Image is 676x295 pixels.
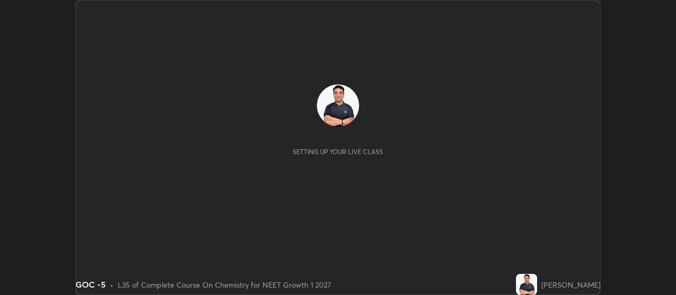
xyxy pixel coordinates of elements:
img: cdd11cb0ff7c41cdbf678b0cfeb7474b.jpg [516,274,537,295]
div: [PERSON_NAME] [541,279,600,290]
div: Setting up your live class [293,148,383,156]
img: cdd11cb0ff7c41cdbf678b0cfeb7474b.jpg [317,84,359,127]
div: GOC -5 [76,278,106,291]
div: L35 of Complete Course On Chemistry for NEET Growth 1 2027 [118,279,331,290]
div: • [110,279,114,290]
